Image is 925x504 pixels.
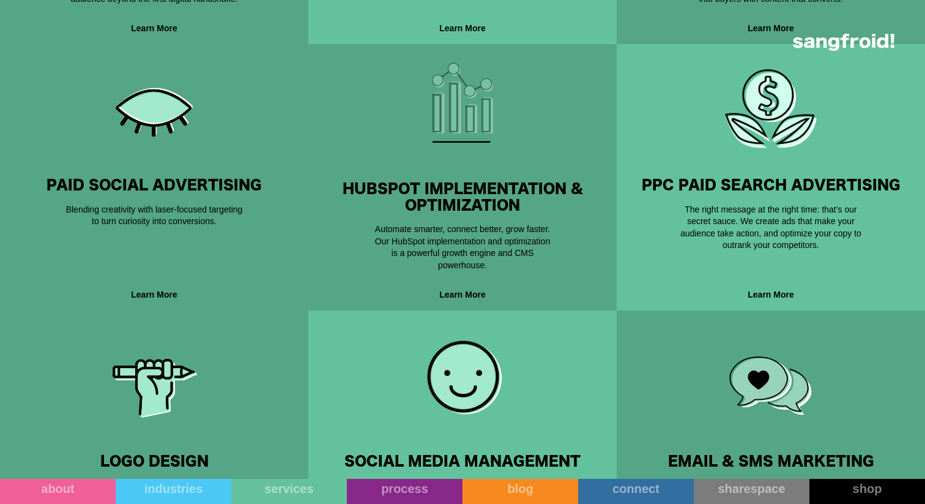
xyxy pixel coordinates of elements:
[100,450,209,473] strong: LOGO DESIGN
[578,481,694,496] div: connect
[617,288,925,310] div: Learn More
[694,481,809,496] div: sharespace
[679,194,863,252] div: The right message at the right time: that’s our secret sauce. We create ads that make your audien...
[344,450,581,473] strong: Social Media Management
[793,34,894,51] img: logo
[116,479,231,504] a: industries
[347,479,462,504] a: process
[462,479,578,504] a: blog
[694,479,809,504] a: sharespace
[578,479,694,504] a: connect
[231,481,347,496] div: services
[716,331,826,441] img: Graphic of comment bubble for organizational consulting.
[308,288,617,310] div: Learn More
[668,450,874,473] strong: Email & SMS Marketing
[116,481,231,496] div: industries
[462,481,578,496] div: blog
[371,214,554,271] div: Automate smarter, connect better, grow faster. Our HubSpot implementation and optimization is a p...
[723,69,819,148] img: This is a dollar sign.
[642,174,901,197] strong: PPC Paid Search Advertising
[62,194,246,228] div: Blending creativity with laser-focused targeting to turn curiosity into conversions.
[46,174,262,197] strong: Paid Social Advertising
[231,479,347,504] a: services
[617,44,925,310] a: This is a dollar leaf.This is a dollar sign.PPC Paid Search AdvertisingThe right message at the r...
[809,481,925,496] div: shop
[809,479,925,504] a: shop
[343,178,583,217] strong: HubSpot Implementation & Optimization
[475,231,511,238] a: privacy policy
[347,481,462,496] div: process
[308,44,617,310] a: This is an image of a dotThis is an image of the dot 2 glass.This is an image of the dot 2 glass....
